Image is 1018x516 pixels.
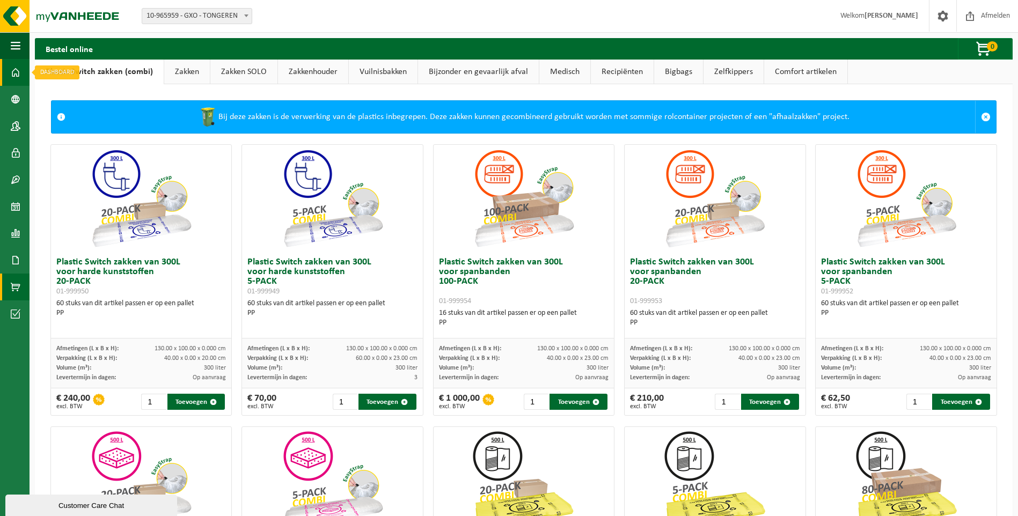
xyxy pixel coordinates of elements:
span: Levertermijn in dagen: [56,374,116,381]
span: 60.00 x 0.00 x 23.00 cm [356,355,418,362]
span: 01-999952 [821,288,853,296]
span: Afmetingen (L x B x H): [56,345,119,352]
span: Volume (m³): [439,365,474,371]
span: excl. BTW [439,403,480,410]
span: excl. BTW [247,403,276,410]
span: 40.00 x 0.00 x 23.00 cm [547,355,609,362]
span: 130.00 x 100.00 x 0.000 cm [537,345,609,352]
h3: Plastic Switch zakken van 300L voor spanbanden 5-PACK [821,257,991,296]
img: 01-999952 [853,145,960,252]
button: 0 [958,38,1012,60]
span: Op aanvraag [193,374,226,381]
span: Verpakking (L x B x H): [630,355,691,362]
img: 01-999953 [661,145,768,252]
div: 60 stuks van dit artikel passen er op een pallet [630,308,800,328]
span: Volume (m³): [56,365,91,371]
span: 300 liter [204,365,226,371]
a: Comfort artikelen [764,60,847,84]
a: Recipiënten [591,60,654,84]
input: 1 [906,394,932,410]
input: 1 [524,394,549,410]
span: 01-999950 [56,288,89,296]
img: 01-999950 [87,145,195,252]
span: 300 liter [587,365,609,371]
input: 1 [141,394,166,410]
span: Volume (m³): [821,365,856,371]
div: PP [56,308,226,318]
span: Verpakking (L x B x H): [439,355,500,362]
span: Op aanvraag [575,374,609,381]
div: € 70,00 [247,394,276,410]
span: 40.00 x 0.00 x 23.00 cm [738,355,800,362]
button: Toevoegen [358,394,416,410]
span: Verpakking (L x B x H): [821,355,882,362]
span: excl. BTW [56,403,90,410]
div: Bij deze zakken is de verwerking van de plastics inbegrepen. Deze zakken kunnen gecombineerd gebr... [71,101,975,133]
span: 300 liter [396,365,418,371]
h3: Plastic Switch zakken van 300L voor spanbanden 100-PACK [439,257,609,306]
span: 0 [987,41,998,51]
div: PP [630,318,800,328]
span: Op aanvraag [767,374,800,381]
div: 60 stuks van dit artikel passen er op een pallet [821,299,991,318]
span: Volume (m³): [630,365,665,371]
span: excl. BTW [821,403,850,410]
iframe: chat widget [5,492,179,516]
strong: [PERSON_NAME] [865,12,918,20]
input: 1 [715,394,740,410]
a: Vuilnisbakken [349,60,418,84]
span: 10-965959 - GXO - TONGEREN [142,9,252,24]
span: Verpakking (L x B x H): [56,355,117,362]
h3: Plastic Switch zakken van 300L voor harde kunststoffen 5-PACK [247,257,418,296]
span: 01-999949 [247,288,280,296]
span: Op aanvraag [958,374,991,381]
a: Bijzonder en gevaarlijk afval [418,60,539,84]
img: 01-999954 [470,145,577,252]
span: 40.00 x 0.00 x 23.00 cm [929,355,991,362]
a: Zelfkippers [704,60,764,84]
button: Toevoegen [932,394,990,410]
div: € 240,00 [56,394,90,410]
a: Medisch [539,60,590,84]
a: Plastic Switch zakken (combi) [35,60,164,84]
h3: Plastic Switch zakken van 300L voor harde kunststoffen 20-PACK [56,257,226,296]
span: Volume (m³): [247,365,282,371]
a: Zakkenhouder [278,60,348,84]
a: Sluit melding [975,101,996,133]
button: Toevoegen [550,394,607,410]
a: Zakken SOLO [210,60,277,84]
span: Afmetingen (L x B x H): [821,345,883,352]
span: Levertermijn in dagen: [247,374,307,381]
div: 60 stuks van dit artikel passen er op een pallet [56,299,226,318]
button: Toevoegen [167,394,225,410]
span: 300 liter [969,365,991,371]
span: Afmetingen (L x B x H): [247,345,310,352]
img: WB-0240-HPE-GN-50.png [197,106,218,128]
div: 16 stuks van dit artikel passen er op een pallet [439,308,609,328]
span: 130.00 x 100.00 x 0.000 cm [155,345,226,352]
span: excl. BTW [630,403,664,410]
span: 01-999954 [439,297,471,305]
h3: Plastic Switch zakken van 300L voor spanbanden 20-PACK [630,257,800,306]
div: € 62,50 [821,394,850,410]
span: 300 liter [778,365,800,371]
div: € 1 000,00 [439,394,480,410]
img: 01-999949 [279,145,386,252]
span: Verpakking (L x B x H): [247,355,308,362]
div: PP [821,308,991,318]
a: Zakken [164,60,210,84]
a: Bigbags [654,60,703,84]
span: Levertermijn in dagen: [821,374,881,381]
span: 3 [414,374,418,381]
span: Levertermijn in dagen: [439,374,499,381]
span: 01-999953 [630,297,662,305]
span: 130.00 x 100.00 x 0.000 cm [346,345,418,352]
span: 10-965959 - GXO - TONGEREN [142,8,252,24]
span: Levertermijn in dagen: [630,374,690,381]
span: 130.00 x 100.00 x 0.000 cm [920,345,991,352]
span: 130.00 x 100.00 x 0.000 cm [729,345,800,352]
span: Afmetingen (L x B x H): [630,345,692,352]
h2: Bestel online [35,38,104,59]
div: 60 stuks van dit artikel passen er op een pallet [247,299,418,318]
